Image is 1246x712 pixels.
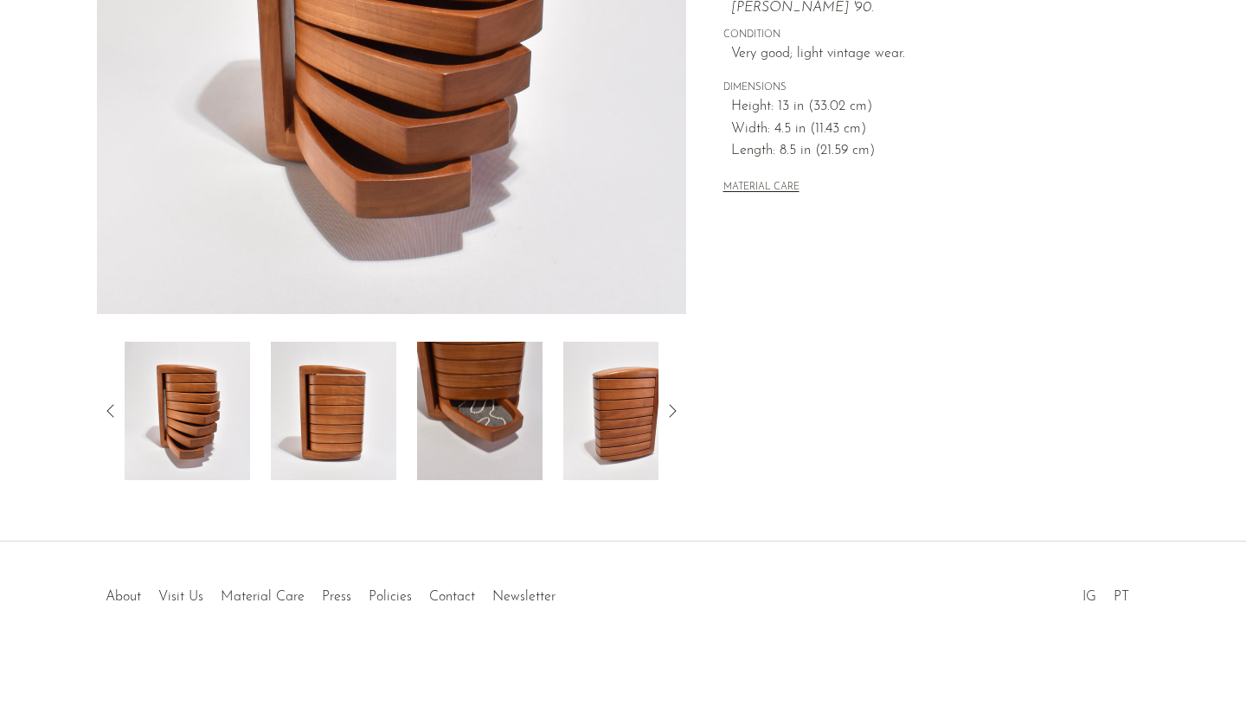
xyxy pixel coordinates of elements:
[731,1,874,15] em: [PERSON_NAME] '90.
[429,590,475,604] a: Contact
[731,119,1113,141] span: Width: 4.5 in (11.43 cm)
[158,590,203,604] a: Visit Us
[563,342,689,480] img: Pivoting Jewelry Box
[1082,590,1096,604] a: IG
[369,590,412,604] a: Policies
[1074,576,1138,609] ul: Social Medias
[723,182,800,195] button: MATERIAL CARE
[1114,590,1129,604] a: PT
[271,342,396,480] img: Pivoting Jewelry Box
[322,590,351,604] a: Press
[731,43,1113,66] span: Very good; light vintage wear.
[731,140,1113,163] span: Length: 8.5 in (21.59 cm)
[125,342,250,480] img: Pivoting Jewelry Box
[97,576,564,609] ul: Quick links
[731,96,1113,119] span: Height: 13 in (33.02 cm)
[417,342,543,480] img: Pivoting Jewelry Box
[723,80,1113,96] span: DIMENSIONS
[221,590,305,604] a: Material Care
[723,28,1113,43] span: CONDITION
[106,590,141,604] a: About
